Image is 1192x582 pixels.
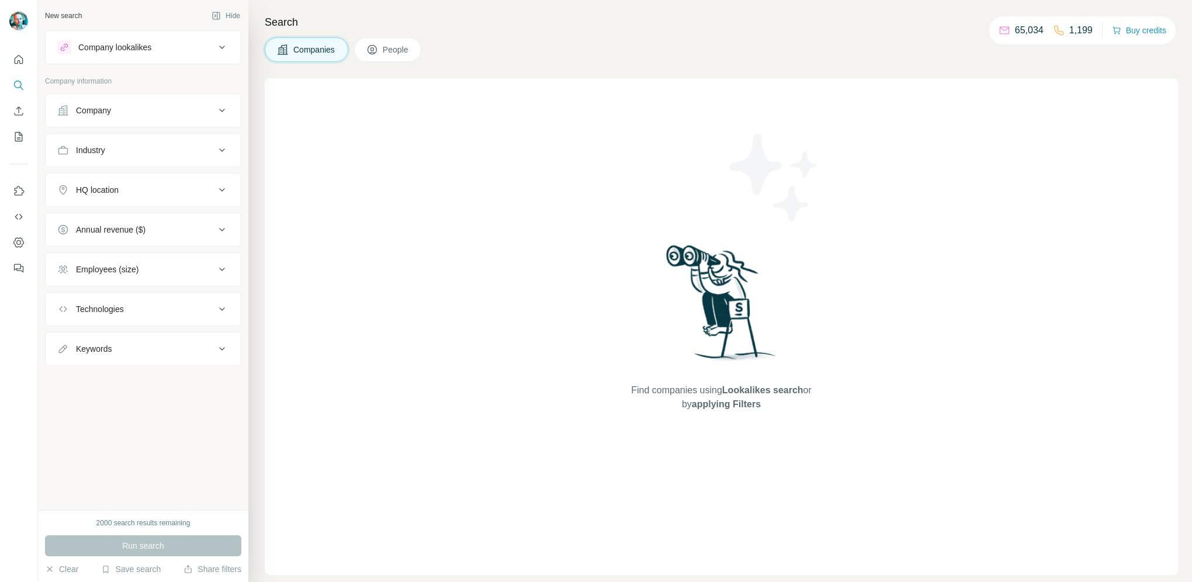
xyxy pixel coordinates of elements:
p: 65,034 [1015,23,1044,37]
span: Find companies using or by [628,383,815,411]
div: Company lookalikes [78,41,151,53]
div: Company [76,105,111,116]
button: My lists [9,126,28,147]
img: Avatar [9,12,28,30]
button: Employees (size) [46,255,241,283]
div: Technologies [76,303,124,315]
button: Clear [45,563,78,575]
div: Employees (size) [76,264,138,275]
button: Share filters [183,563,241,575]
span: People [383,44,410,56]
button: Keywords [46,335,241,363]
div: Annual revenue ($) [76,224,145,235]
button: Technologies [46,295,241,323]
button: Annual revenue ($) [46,216,241,244]
span: Companies [293,44,336,56]
h4: Search [265,14,1178,30]
p: Company information [45,76,241,86]
button: Buy credits [1112,22,1166,39]
p: 1,199 [1069,23,1093,37]
div: 2000 search results remaining [96,518,190,528]
button: Company [46,96,241,124]
button: Use Surfe on LinkedIn [9,181,28,202]
button: HQ location [46,176,241,204]
img: Surfe Illustration - Woman searching with binoculars [661,242,782,372]
div: Keywords [76,343,112,355]
img: Surfe Illustration - Stars [722,125,827,230]
div: Industry [76,144,105,156]
button: Quick start [9,49,28,70]
div: New search [45,11,82,21]
button: Feedback [9,258,28,279]
button: Dashboard [9,232,28,253]
button: Save search [101,563,161,575]
button: Use Surfe API [9,206,28,227]
button: Search [9,75,28,96]
button: Company lookalikes [46,33,241,61]
div: HQ location [76,184,119,196]
span: applying Filters [692,399,761,409]
button: Enrich CSV [9,101,28,122]
button: Industry [46,136,241,164]
span: Lookalikes search [722,385,803,395]
button: Hide [203,7,248,25]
